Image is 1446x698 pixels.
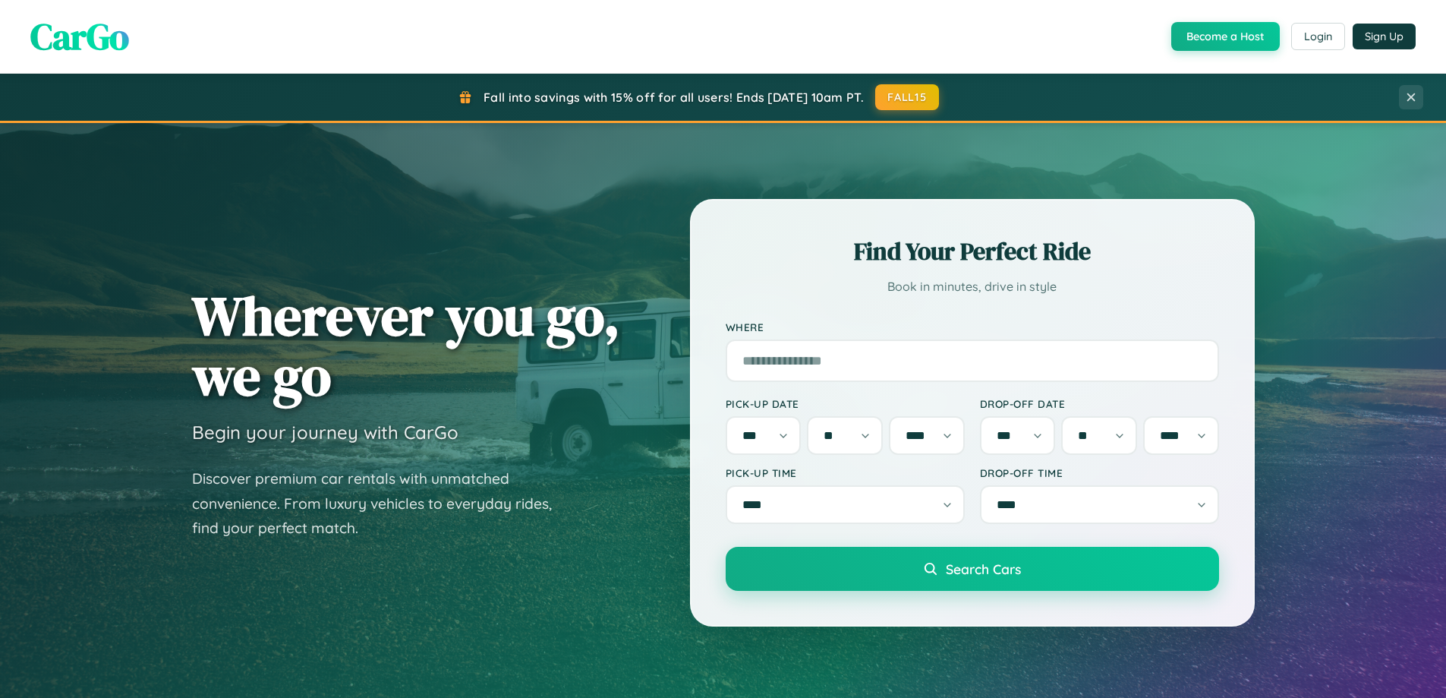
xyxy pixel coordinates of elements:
label: Pick-up Time [726,466,965,479]
span: CarGo [30,11,129,62]
p: Discover premium car rentals with unmatched convenience. From luxury vehicles to everyday rides, ... [192,466,572,541]
label: Drop-off Time [980,466,1219,479]
label: Pick-up Date [726,397,965,410]
label: Drop-off Date [980,397,1219,410]
p: Book in minutes, drive in style [726,276,1219,298]
button: FALL15 [875,84,939,110]
button: Sign Up [1353,24,1416,49]
span: Search Cars [946,561,1021,577]
h3: Begin your journey with CarGo [192,421,458,444]
label: Where [726,321,1219,333]
h1: Wherever you go, we go [192,286,620,406]
span: Fall into savings with 15% off for all users! Ends [DATE] 10am PT. [484,90,864,105]
button: Become a Host [1171,22,1280,51]
button: Login [1291,23,1345,50]
h2: Find Your Perfect Ride [726,235,1219,268]
button: Search Cars [726,547,1219,591]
